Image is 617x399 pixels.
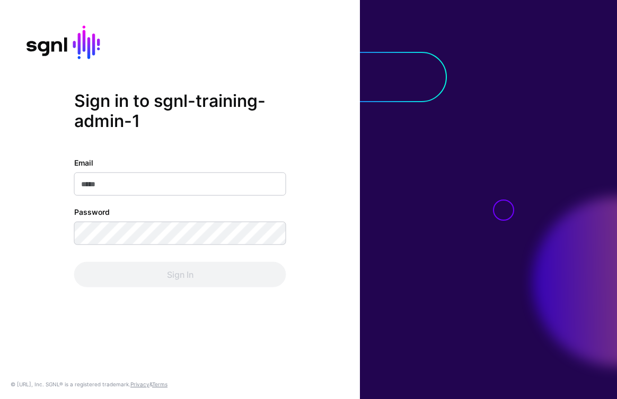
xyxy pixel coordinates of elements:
label: Email [74,157,93,168]
h2: Sign in to sgnl-training-admin-1 [74,91,286,132]
label: Password [74,206,110,217]
a: Terms [152,381,168,387]
a: Privacy [130,381,149,387]
div: © [URL], Inc. SGNL® is a registered trademark. & [11,380,168,388]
